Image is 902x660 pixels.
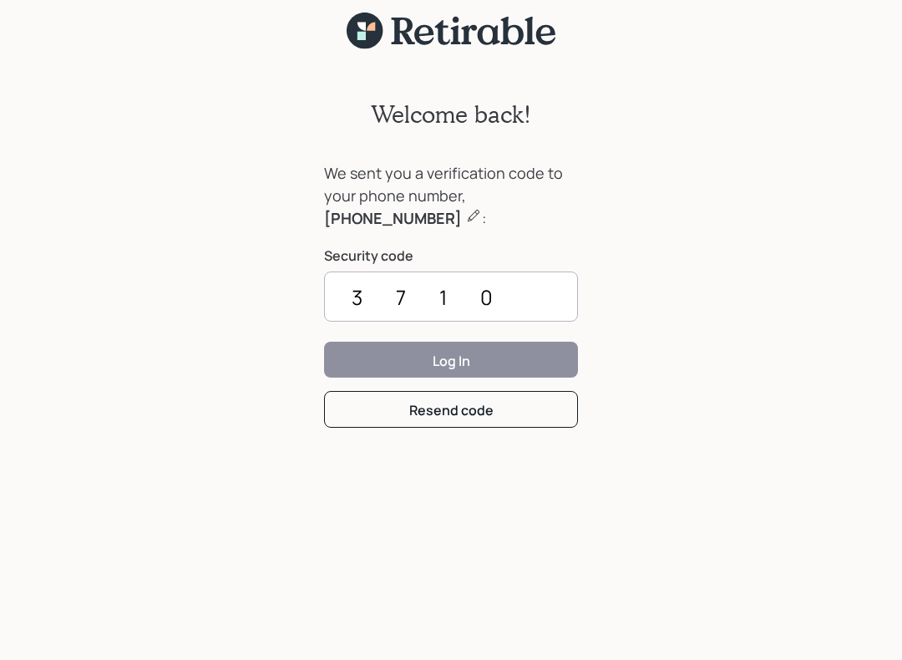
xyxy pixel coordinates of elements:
div: Log In [433,352,470,370]
button: Resend code [324,391,578,427]
div: Resend code [409,401,494,419]
button: Log In [324,342,578,378]
h2: Welcome back! [371,100,531,129]
b: [PHONE_NUMBER] [324,208,462,228]
div: We sent you a verification code to your phone number, : [324,162,578,230]
input: •••• [324,272,578,322]
label: Security code [324,246,578,265]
